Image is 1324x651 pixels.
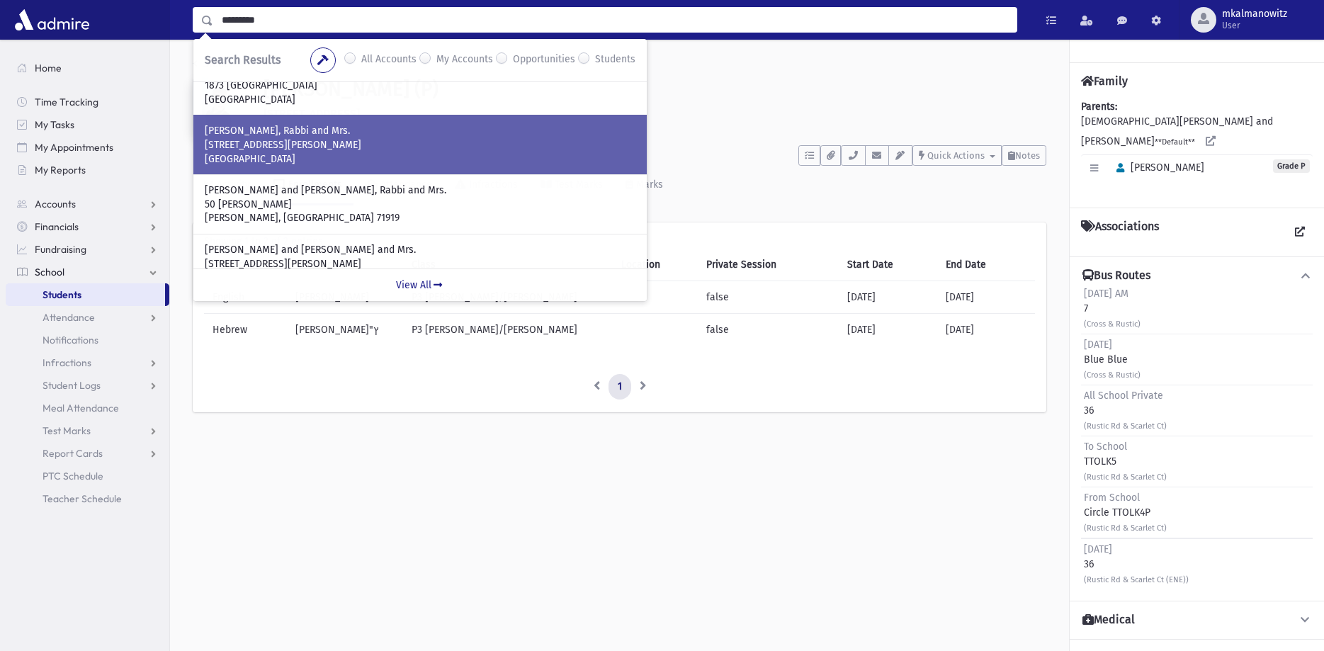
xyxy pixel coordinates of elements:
td: P3 [PERSON_NAME]/[PERSON_NAME] [403,314,613,346]
span: Time Tracking [35,96,98,108]
td: [PERSON_NAME]"ץ [287,314,402,346]
small: (Cross & Rustic) [1084,370,1141,380]
span: Meal Attendance [43,402,119,414]
div: [DEMOGRAPHIC_DATA][PERSON_NAME] and [PERSON_NAME] [1081,99,1313,196]
b: Parents: [1081,101,1117,113]
img: AdmirePro [11,6,93,34]
span: Grade P [1273,159,1310,173]
td: [DATE] [937,314,1035,346]
span: Accounts [35,198,76,210]
td: [DATE] [839,281,937,314]
div: 36 [1084,542,1189,587]
button: Medical [1081,613,1313,628]
small: (Rustic Rd & Scarlet Ct) [1084,472,1167,482]
span: Search Results [205,53,281,67]
a: Report Cards [6,442,169,465]
label: All Accounts [361,52,417,69]
h6: [STREET_ADDRESS] [264,107,1046,120]
p: [STREET_ADDRESS][PERSON_NAME] [205,138,635,152]
p: [PERSON_NAME], Rabbi and Mrs. [205,124,635,138]
td: [DATE] [937,281,1035,314]
nav: breadcrumb [193,57,244,77]
a: My Tasks [6,113,169,136]
div: Blue Blue [1084,337,1141,382]
span: My Appointments [35,141,113,154]
a: Home [6,57,169,79]
p: [PERSON_NAME] and [PERSON_NAME] and Mrs. [205,243,635,257]
span: Notifications [43,334,98,346]
a: 1 [609,374,631,400]
span: [DATE] [1084,543,1112,555]
label: Opportunities [513,52,575,69]
span: mkalmanowitz [1222,9,1287,20]
th: Location [613,249,698,281]
small: (Rustic Rd & Scarlet Ct (ENE)) [1084,575,1189,584]
span: All School Private [1084,390,1163,402]
span: Students [43,288,81,301]
span: Notes [1015,150,1040,161]
span: Test Marks [43,424,91,437]
small: (Rustic Rd & Scarlet Ct) [1084,523,1167,533]
a: Test Marks [6,419,169,442]
span: Infractions [43,356,91,369]
span: My Tasks [35,118,74,131]
h4: Medical [1082,613,1135,628]
p: [STREET_ADDRESS][PERSON_NAME] [205,257,635,271]
span: Teacher Schedule [43,492,122,505]
span: To School [1084,441,1127,453]
p: 50 [PERSON_NAME] [205,198,635,212]
span: Financials [35,220,79,233]
h4: Associations [1081,220,1159,245]
span: Report Cards [43,447,103,460]
button: Bus Routes [1081,268,1313,283]
a: Accounts [6,193,169,215]
span: [PERSON_NAME] [1110,162,1204,174]
a: Financials [6,215,169,238]
span: My Reports [35,164,86,176]
span: Fundraising [35,243,86,256]
a: View all Associations [1287,220,1313,245]
a: Infractions [6,351,169,374]
a: Student Logs [6,374,169,397]
p: 1873 [GEOGRAPHIC_DATA] [205,79,635,93]
a: My Appointments [6,136,169,159]
button: Notes [1002,145,1046,166]
a: My Reports [6,159,169,181]
h4: Family [1081,74,1128,88]
p: [GEOGRAPHIC_DATA] [205,93,635,107]
span: [DATE] [1084,339,1112,351]
p: [GEOGRAPHIC_DATA] [205,152,635,166]
span: School [35,266,64,278]
div: 7 [1084,286,1141,331]
label: My Accounts [436,52,493,69]
a: Teacher Schedule [6,487,169,510]
p: [PERSON_NAME], [GEOGRAPHIC_DATA] 71919 [205,211,635,225]
td: false [698,314,839,346]
a: Time Tracking [6,91,169,113]
small: (Cross & Rustic) [1084,319,1141,329]
th: End Date [937,249,1035,281]
td: false [698,281,839,314]
a: Fundraising [6,238,169,261]
a: Students [193,58,244,70]
small: (Rustic Rd & Scarlet Ct) [1084,421,1167,431]
a: School [6,261,169,283]
span: User [1222,20,1287,31]
button: Quick Actions [912,145,1002,166]
span: Home [35,62,62,74]
td: Hebrew [204,314,287,346]
input: Search [213,7,1017,33]
div: Marks [633,179,663,191]
a: Meal Attendance [6,397,169,419]
a: PTC Schedule [6,465,169,487]
th: Private Session [698,249,839,281]
div: Circle TTOLK4P [1084,490,1167,535]
span: Attendance [43,311,95,324]
a: View All [193,268,647,301]
span: From School [1084,492,1140,504]
label: Students [595,52,635,69]
a: Notifications [6,329,169,351]
span: [DATE] AM [1084,288,1128,300]
h1: [PERSON_NAME] (P) [264,77,1046,101]
a: Attendance [6,306,169,329]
